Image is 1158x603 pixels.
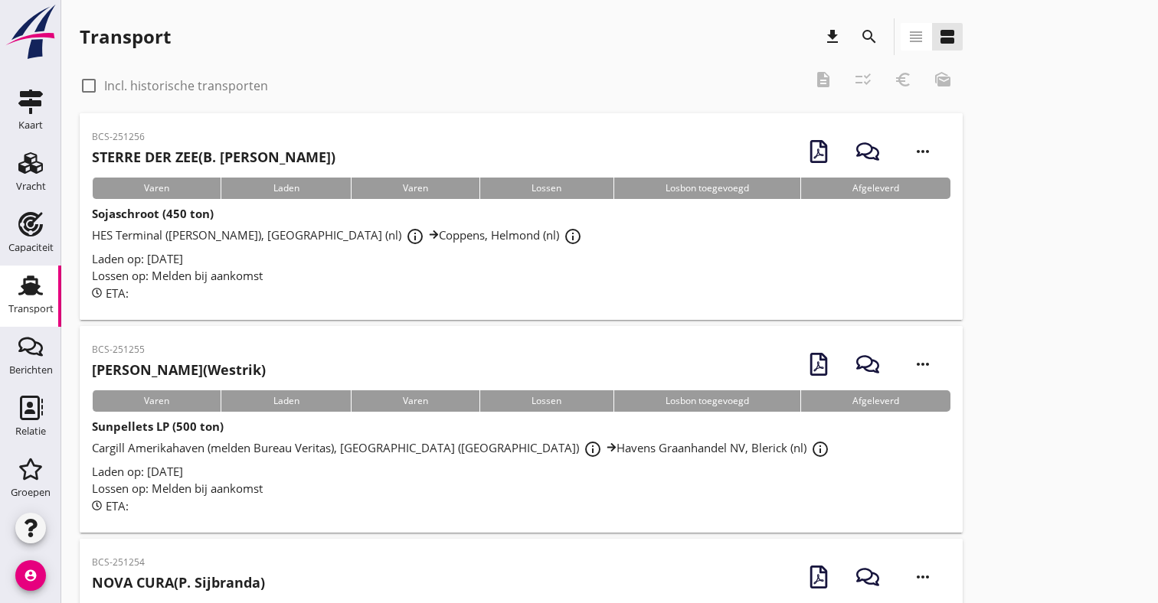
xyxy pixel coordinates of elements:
[823,28,842,46] i: download
[92,268,263,283] span: Lossen op: Melden bij aankomst
[3,4,58,60] img: logo-small.a267ee39.svg
[221,390,350,412] div: Laden
[907,28,925,46] i: view_headline
[106,498,129,513] span: ETA:
[92,360,266,380] h2: (Westrik)
[584,440,602,458] i: info_outline
[479,390,613,412] div: Lossen
[9,365,53,375] div: Berichten
[92,419,224,434] strong: Sunpellets LP (500 ton)
[901,130,944,173] i: more_horiz
[613,390,800,412] div: Losbon toegevoegd
[8,304,54,314] div: Transport
[92,481,263,496] span: Lossen op: Melden bij aankomst
[80,113,963,320] a: BCS-251256STERRE DER ZEE(B. [PERSON_NAME])VarenLadenVarenLossenLosbon toegevoegdAfgeleverdSojasch...
[92,206,214,221] strong: Sojaschroot (450 ton)
[92,178,221,199] div: Varen
[92,227,587,243] span: HES Terminal ([PERSON_NAME]), [GEOGRAPHIC_DATA] (nl) Coppens, Helmond (nl)
[860,28,878,46] i: search
[92,147,335,168] h2: (B. [PERSON_NAME])
[92,440,834,455] span: Cargill Amerikahaven (melden Bureau Veritas), [GEOGRAPHIC_DATA] ([GEOGRAPHIC_DATA]) Havens Graanh...
[800,390,950,412] div: Afgeleverd
[106,285,129,301] span: ETA:
[351,178,479,199] div: Varen
[92,573,174,592] strong: NOVA CURA
[92,360,203,379] strong: [PERSON_NAME]
[938,28,957,46] i: view_agenda
[80,326,963,533] a: BCS-251255[PERSON_NAME](Westrik)VarenLadenVarenLossenLosbon toegevoegdAfgeleverdSunpellets LP (50...
[18,120,43,130] div: Kaart
[800,178,950,199] div: Afgeleverd
[80,24,171,49] div: Transport
[901,343,944,386] i: more_horiz
[221,178,350,199] div: Laden
[92,556,265,569] p: BCS-251254
[16,181,46,191] div: Vracht
[8,243,54,253] div: Capaciteit
[11,487,51,497] div: Groepen
[92,130,335,144] p: BCS-251256
[613,178,800,199] div: Losbon toegevoegd
[92,464,183,479] span: Laden op: [DATE]
[479,178,613,199] div: Lossen
[92,148,198,166] strong: STERRE DER ZEE
[901,556,944,598] i: more_horiz
[92,251,183,266] span: Laden op: [DATE]
[104,78,268,93] label: Incl. historische transporten
[92,572,265,593] h2: (P. Sijbranda)
[564,227,582,246] i: info_outline
[15,560,46,591] i: account_circle
[15,426,46,436] div: Relatie
[406,227,424,246] i: info_outline
[92,390,221,412] div: Varen
[351,390,479,412] div: Varen
[92,343,266,357] p: BCS-251255
[811,440,829,458] i: info_outline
